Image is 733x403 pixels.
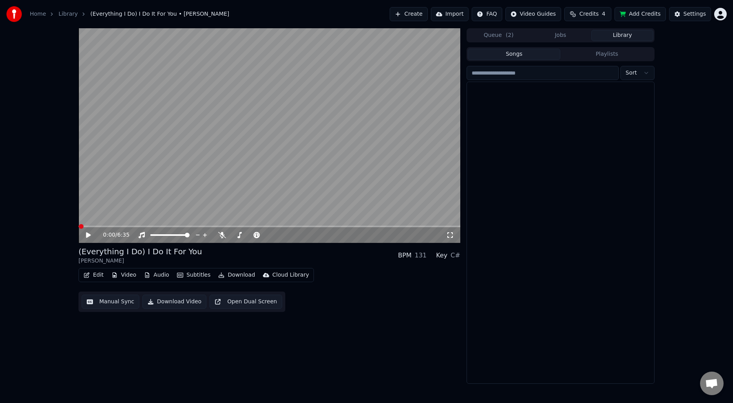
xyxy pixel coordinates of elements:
a: Library [58,10,78,18]
span: (Everything I Do) I Do It For You • [PERSON_NAME] [90,10,229,18]
button: Create [390,7,428,21]
button: Settings [669,7,711,21]
div: BPM [398,251,411,260]
button: Subtitles [174,270,213,281]
button: Queue [468,30,530,41]
button: Audio [141,270,172,281]
div: C# [450,251,460,260]
span: 4 [602,10,605,18]
div: Open chat [700,372,724,395]
div: Key [436,251,447,260]
a: Home [30,10,46,18]
span: ( 2 ) [506,31,514,39]
button: Import [431,7,469,21]
button: FAQ [472,7,502,21]
div: (Everything I Do) I Do It For You [78,246,202,257]
button: Songs [468,49,561,60]
span: Credits [579,10,598,18]
span: 6:35 [117,231,129,239]
button: Video Guides [505,7,561,21]
div: 131 [415,251,427,260]
span: 0:00 [103,231,115,239]
div: / [103,231,122,239]
button: Jobs [530,30,592,41]
button: Add Credits [614,7,666,21]
button: Library [591,30,653,41]
div: Cloud Library [272,271,309,279]
button: Manual Sync [82,295,139,309]
div: Settings [684,10,706,18]
button: Open Dual Screen [210,295,282,309]
button: Video [108,270,139,281]
button: Playlists [560,49,653,60]
div: [PERSON_NAME] [78,257,202,265]
img: youka [6,6,22,22]
button: Download [215,270,258,281]
button: Edit [80,270,107,281]
span: Sort [625,69,637,77]
button: Download Video [142,295,206,309]
nav: breadcrumb [30,10,229,18]
button: Credits4 [564,7,611,21]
